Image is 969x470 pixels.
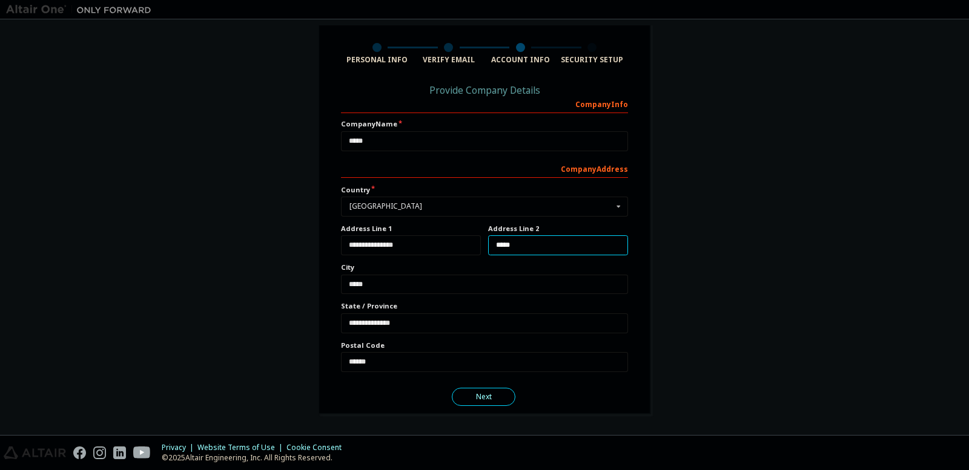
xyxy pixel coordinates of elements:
div: Account Info [484,55,557,65]
p: © 2025 Altair Engineering, Inc. All Rights Reserved. [162,452,349,463]
div: Cookie Consent [286,443,349,452]
img: instagram.svg [93,446,106,459]
div: Company Info [341,94,628,113]
img: youtube.svg [133,446,151,459]
div: Privacy [162,443,197,452]
div: Provide Company Details [341,86,628,94]
label: State / Province [341,301,628,311]
label: Postal Code [341,341,628,350]
label: Address Line 1 [341,224,481,233]
div: Website Terms of Use [197,443,286,452]
button: Next [452,388,515,406]
label: City [341,263,628,272]
label: Company Name [341,119,628,129]
img: facebook.svg [73,446,86,459]
div: [GEOGRAPHIC_DATA] [349,203,613,210]
div: Company Address [341,158,628,178]
div: Verify Email [413,55,485,65]
label: Address Line 2 [488,224,628,233]
img: altair_logo.svg [4,446,66,459]
label: Country [341,185,628,195]
img: linkedin.svg [113,446,126,459]
div: Security Setup [557,55,629,65]
div: Personal Info [341,55,413,65]
img: Altair One [6,4,157,16]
